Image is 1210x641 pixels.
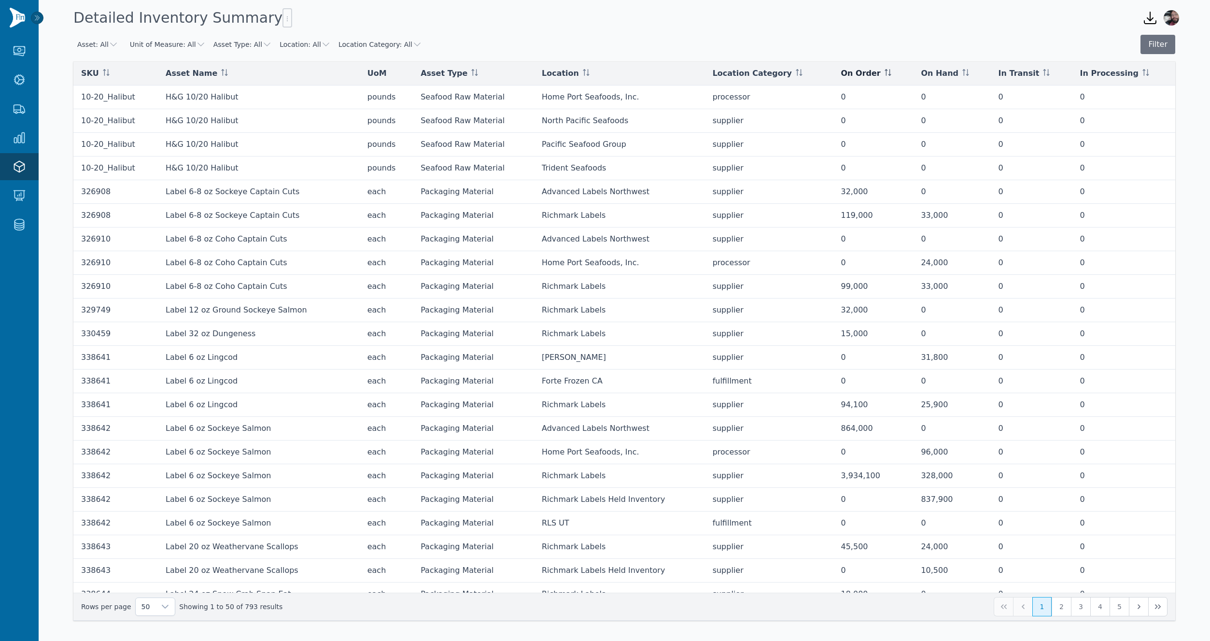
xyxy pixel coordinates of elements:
[1080,115,1168,127] div: 0
[413,583,534,606] td: Packaging Material
[360,275,413,299] td: each
[841,139,906,150] div: 0
[1164,10,1179,26] img: Gareth Morales
[158,441,360,464] td: Label 6 oz Sockeye Salmon
[841,281,906,292] div: 99,000
[413,85,534,109] td: Seafood Raw Material
[534,488,705,512] td: Richmark Labels Held Inventory
[413,441,534,464] td: Packaging Material
[534,464,705,488] td: Richmark Labels
[1080,588,1168,600] div: 0
[841,328,906,340] div: 15,000
[158,559,360,583] td: Label 20 oz Weathervane Scallops
[413,559,534,583] td: Packaging Material
[158,370,360,393] td: Label 6 oz Lingcod
[921,588,983,600] div: 0
[999,352,1065,363] div: 0
[705,488,833,512] td: supplier
[534,583,705,606] td: Richmark Labels
[534,228,705,251] td: Advanced Labels Northwest
[921,68,958,79] span: On Hand
[921,186,983,198] div: 0
[534,85,705,109] td: Home Port Seafoods, Inc.
[360,346,413,370] td: each
[413,464,534,488] td: Packaging Material
[921,233,983,245] div: 0
[841,233,906,245] div: 0
[73,157,158,180] td: 10-20_Halibut
[10,8,25,28] img: Finventory
[705,441,833,464] td: processor
[999,304,1065,316] div: 0
[999,68,1040,79] span: In Transit
[921,375,983,387] div: 0
[999,186,1065,198] div: 0
[705,512,833,535] td: fulfillment
[534,441,705,464] td: Home Port Seafoods, Inc.
[841,304,906,316] div: 32,000
[360,417,413,441] td: each
[73,109,158,133] td: 10-20_Halibut
[413,322,534,346] td: Packaging Material
[413,535,534,559] td: Packaging Material
[413,251,534,275] td: Packaging Material
[705,346,833,370] td: supplier
[130,40,206,49] button: Unit of Measure: All
[158,488,360,512] td: Label 6 oz Sockeye Salmon
[367,68,387,79] span: UoM
[841,375,906,387] div: 0
[158,180,360,204] td: Label 6-8 oz Sockeye Captain Cuts
[166,68,217,79] span: Asset Name
[999,162,1065,174] div: 0
[705,535,833,559] td: supplier
[1080,352,1168,363] div: 0
[841,91,906,103] div: 0
[921,352,983,363] div: 31,800
[158,85,360,109] td: H&G 10/20 Halibut
[921,304,983,316] div: 0
[999,588,1065,600] div: 0
[158,299,360,322] td: Label 12 oz Ground Sockeye Salmon
[921,210,983,221] div: 33,000
[705,322,833,346] td: supplier
[73,133,158,157] td: 10-20_Halibut
[921,423,983,434] div: 0
[1080,494,1168,505] div: 0
[534,512,705,535] td: RLS UT
[999,139,1065,150] div: 0
[73,583,158,606] td: 338644
[1140,35,1175,54] button: Filter
[999,233,1065,245] div: 0
[1080,257,1168,269] div: 0
[413,488,534,512] td: Packaging Material
[73,417,158,441] td: 338642
[77,40,118,49] button: Asset: All
[534,417,705,441] td: Advanced Labels Northwest
[705,370,833,393] td: fulfillment
[1080,328,1168,340] div: 0
[73,535,158,559] td: 338643
[841,399,906,411] div: 94,100
[999,446,1065,458] div: 0
[413,512,534,535] td: Packaging Material
[1080,139,1168,150] div: 0
[73,85,158,109] td: 10-20_Halibut
[1080,162,1168,174] div: 0
[413,204,534,228] td: Packaging Material
[1080,399,1168,411] div: 0
[1080,91,1168,103] div: 0
[705,228,833,251] td: supplier
[534,559,705,583] td: Richmark Labels Held Inventory
[158,109,360,133] td: H&G 10/20 Halibut
[73,299,158,322] td: 329749
[413,180,534,204] td: Packaging Material
[360,85,413,109] td: pounds
[158,157,360,180] td: H&G 10/20 Halibut
[73,180,158,204] td: 326908
[413,275,534,299] td: Packaging Material
[73,251,158,275] td: 326910
[158,464,360,488] td: Label 6 oz Sockeye Salmon
[705,464,833,488] td: supplier
[999,328,1065,340] div: 0
[73,322,158,346] td: 330459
